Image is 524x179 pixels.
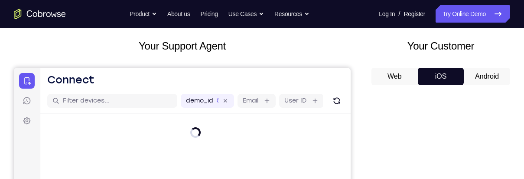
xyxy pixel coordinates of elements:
a: Register [404,5,425,23]
button: Refresh [316,26,330,40]
button: Android [464,68,510,85]
button: Resources [274,5,309,23]
button: iOS [418,68,464,85]
input: Filter devices... [49,29,158,37]
a: Try Online Demo [436,5,510,23]
h1: Connect [33,5,81,19]
label: Email [229,29,244,37]
button: Product [130,5,157,23]
h2: Your Support Agent [14,38,351,54]
a: Sessions [5,25,21,41]
button: Web [371,68,418,85]
a: Connect [5,5,21,21]
button: Use Cases [228,5,264,23]
span: / [398,9,400,19]
a: About us [167,5,190,23]
a: Pricing [200,5,218,23]
a: Log In [379,5,395,23]
a: Settings [5,45,21,61]
h2: Your Customer [371,38,510,54]
label: User ID [270,29,293,37]
a: Go to the home page [14,9,66,19]
label: demo_id [172,29,199,37]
